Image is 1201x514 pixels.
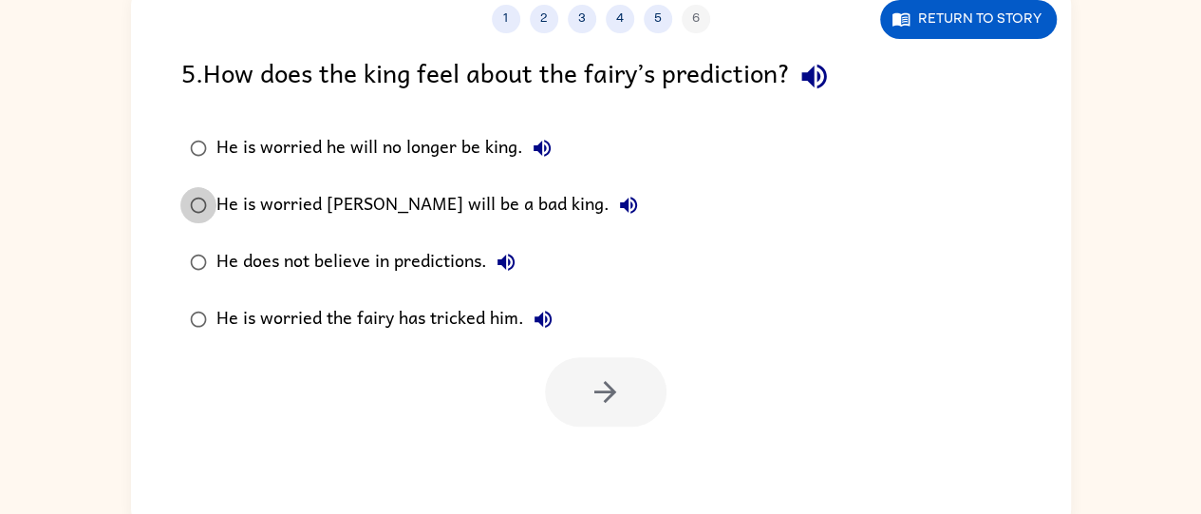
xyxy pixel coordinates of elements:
div: He is worried [PERSON_NAME] will be a bad king. [216,186,647,224]
div: 5 . How does the king feel about the fairy’s prediction? [181,52,1021,101]
button: 1 [492,5,520,33]
button: 3 [568,5,596,33]
button: He does not believe in predictions. [487,243,525,281]
button: 2 [530,5,558,33]
button: He is worried [PERSON_NAME] will be a bad king. [610,186,647,224]
div: He is worried he will no longer be king. [216,129,561,167]
button: He is worried the fairy has tricked him. [524,300,562,338]
div: He is worried the fairy has tricked him. [216,300,562,338]
div: He does not believe in predictions. [216,243,525,281]
button: He is worried he will no longer be king. [523,129,561,167]
button: 4 [606,5,634,33]
button: 5 [644,5,672,33]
